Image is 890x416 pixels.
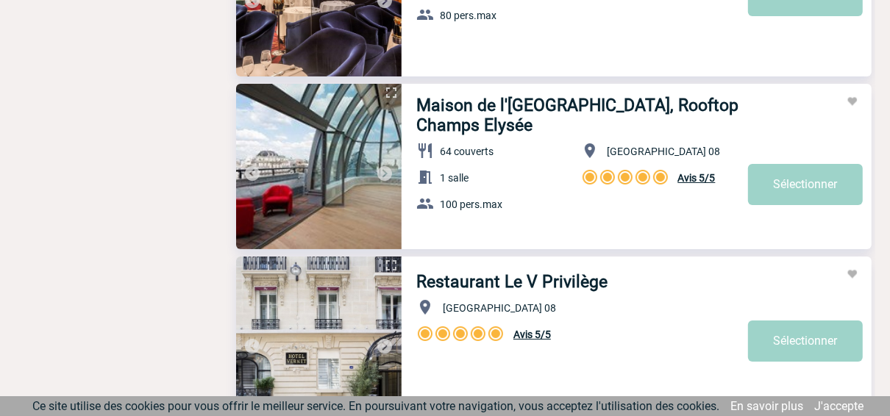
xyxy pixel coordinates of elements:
a: Sélectionner [748,320,863,362]
span: [GEOGRAPHIC_DATA] 08 [608,146,721,157]
a: J'accepte [814,399,864,413]
img: Ajouter aux favoris [847,96,858,107]
span: Avis 5/5 [678,172,716,184]
img: baseline_location_on_white_24dp-b.png [581,142,599,159]
a: Sélectionner [748,164,863,205]
img: Ajouter aux favoris [847,268,858,280]
span: 80 pers.max [440,10,496,21]
a: En savoir plus [730,399,803,413]
img: baseline_meeting_room_white_24dp-b.png [416,168,434,186]
img: baseline_group_white_24dp-b.png [416,6,434,24]
span: [GEOGRAPHIC_DATA] 08 [443,302,556,314]
img: baseline_group_white_24dp-b.png [416,195,434,212]
span: 1 salle [440,172,469,184]
img: baseline_restaurant_white_24dp-b.png [416,142,434,159]
span: Avis 5/5 [513,329,551,340]
span: 100 pers.max [440,198,502,210]
span: Ce site utilise des cookies pour vous offrir le meilleur service. En poursuivant votre navigation... [32,399,719,413]
img: baseline_location_on_white_24dp-b.png [416,298,434,316]
img: 3.jpg [236,84,402,249]
a: Maison de l'[GEOGRAPHIC_DATA], Rooftop Champs Elysée [416,96,747,135]
span: 64 couverts [440,146,494,157]
a: Restaurant Le V Privilège [416,272,608,292]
